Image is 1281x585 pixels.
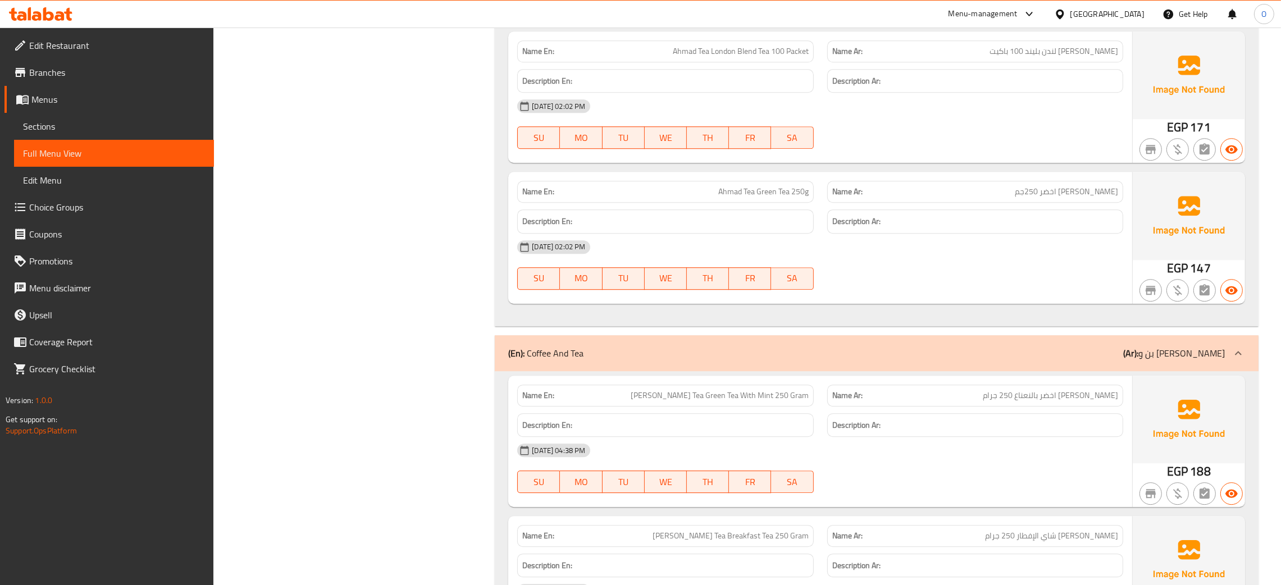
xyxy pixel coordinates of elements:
[4,194,214,221] a: Choice Groups
[631,390,809,401] span: [PERSON_NAME] Tea Green Tea With Mint 250 Gram
[649,270,682,286] span: WE
[522,45,554,57] strong: Name En:
[14,167,214,194] a: Edit Menu
[985,530,1118,542] span: [PERSON_NAME] شاي الإفطار 250 جرام
[31,93,205,106] span: Menus
[508,345,525,362] b: (En):
[1166,138,1189,161] button: Purchased item
[508,346,583,360] p: Coffee And Tea
[718,186,809,198] span: Ahmad Tea Green Tea 250g
[776,270,809,286] span: SA
[649,474,682,490] span: WE
[729,126,771,149] button: FR
[29,66,205,79] span: Branches
[23,120,205,133] span: Sections
[1139,482,1162,505] button: Not branch specific item
[29,254,205,268] span: Promotions
[832,186,863,198] strong: Name Ar:
[4,59,214,86] a: Branches
[4,275,214,301] a: Menu disclaimer
[832,74,881,88] strong: Description Ar:
[673,45,809,57] span: Ahmad Tea London Blend Tea 100 Packet
[607,270,640,286] span: TU
[733,270,767,286] span: FR
[6,393,33,408] span: Version:
[522,390,554,401] strong: Name En:
[1167,257,1188,279] span: EGP
[4,301,214,328] a: Upsell
[4,355,214,382] a: Grocery Checklist
[35,393,52,408] span: 1.0.0
[29,281,205,295] span: Menu disclaimer
[29,362,205,376] span: Grocery Checklist
[1261,8,1266,20] span: O
[522,530,554,542] strong: Name En:
[1070,8,1145,20] div: [GEOGRAPHIC_DATA]
[29,200,205,214] span: Choice Groups
[771,267,813,290] button: SA
[4,32,214,59] a: Edit Restaurant
[517,267,560,290] button: SU
[522,74,572,88] strong: Description En:
[522,474,555,490] span: SU
[522,186,554,198] strong: Name En:
[603,470,645,493] button: TU
[560,126,602,149] button: MO
[1190,116,1210,138] span: 171
[522,130,555,146] span: SU
[776,474,809,490] span: SA
[653,530,809,542] span: [PERSON_NAME] Tea Breakfast Tea 250 Gram
[29,308,205,322] span: Upsell
[1167,116,1188,138] span: EGP
[560,470,602,493] button: MO
[1190,257,1210,279] span: 147
[23,147,205,160] span: Full Menu View
[4,248,214,275] a: Promotions
[23,173,205,187] span: Edit Menu
[733,130,767,146] span: FR
[832,45,863,57] strong: Name Ar:
[645,267,687,290] button: WE
[527,445,590,456] span: [DATE] 04:38 PM
[832,214,881,228] strong: Description Ar:
[603,267,645,290] button: TU
[729,470,771,493] button: FR
[564,130,598,146] span: MO
[6,412,57,427] span: Get support on:
[949,7,1018,21] div: Menu-management
[1133,172,1245,259] img: Ae5nvW7+0k+MAAAAAElFTkSuQmCC
[1220,482,1243,505] button: Available
[522,270,555,286] span: SU
[729,267,771,290] button: FR
[4,86,214,113] a: Menus
[1015,186,1118,198] span: [PERSON_NAME] اخضر 250جم
[691,130,724,146] span: TH
[687,126,729,149] button: TH
[687,267,729,290] button: TH
[1123,345,1138,362] b: (Ar):
[832,530,863,542] strong: Name Ar:
[29,227,205,241] span: Coupons
[564,474,598,490] span: MO
[1220,138,1243,161] button: Available
[14,140,214,167] a: Full Menu View
[771,470,813,493] button: SA
[1133,376,1245,463] img: Ae5nvW7+0k+MAAAAAElFTkSuQmCC
[691,474,724,490] span: TH
[645,470,687,493] button: WE
[691,270,724,286] span: TH
[1166,482,1189,505] button: Purchased item
[517,470,560,493] button: SU
[527,101,590,112] span: [DATE] 02:02 PM
[522,418,572,432] strong: Description En:
[1167,460,1188,482] span: EGP
[607,474,640,490] span: TU
[29,39,205,52] span: Edit Restaurant
[495,335,1259,371] div: (En): Coffee And Tea(Ar):بن و [PERSON_NAME]
[560,267,602,290] button: MO
[1133,31,1245,119] img: Ae5nvW7+0k+MAAAAAElFTkSuQmCC
[14,113,214,140] a: Sections
[29,335,205,349] span: Coverage Report
[776,130,809,146] span: SA
[6,423,77,438] a: Support.OpsPlatform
